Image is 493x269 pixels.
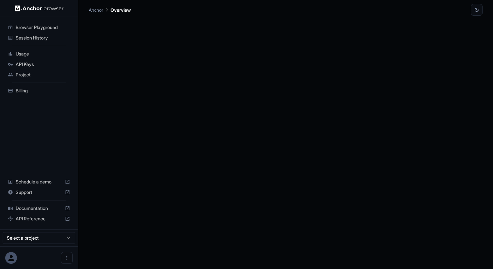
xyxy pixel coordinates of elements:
div: API Keys [5,59,73,70]
span: Schedule a demo [16,179,62,185]
nav: breadcrumb [89,6,131,13]
span: API Keys [16,61,70,68]
div: Schedule a demo [5,177,73,187]
div: Billing [5,86,73,96]
div: Project [5,70,73,80]
span: API Reference [16,215,62,222]
span: Support [16,189,62,196]
div: Browser Playground [5,22,73,33]
div: Usage [5,49,73,59]
div: Documentation [5,203,73,214]
span: Session History [16,35,70,41]
div: Support [5,187,73,198]
span: Billing [16,87,70,94]
span: Documentation [16,205,62,212]
img: Anchor Logo [15,5,64,11]
p: Anchor [89,7,103,13]
div: Session History [5,33,73,43]
span: Project [16,71,70,78]
span: Usage [16,51,70,57]
p: Overview [111,7,131,13]
span: Browser Playground [16,24,70,31]
button: Open menu [61,252,73,264]
div: API Reference [5,214,73,224]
